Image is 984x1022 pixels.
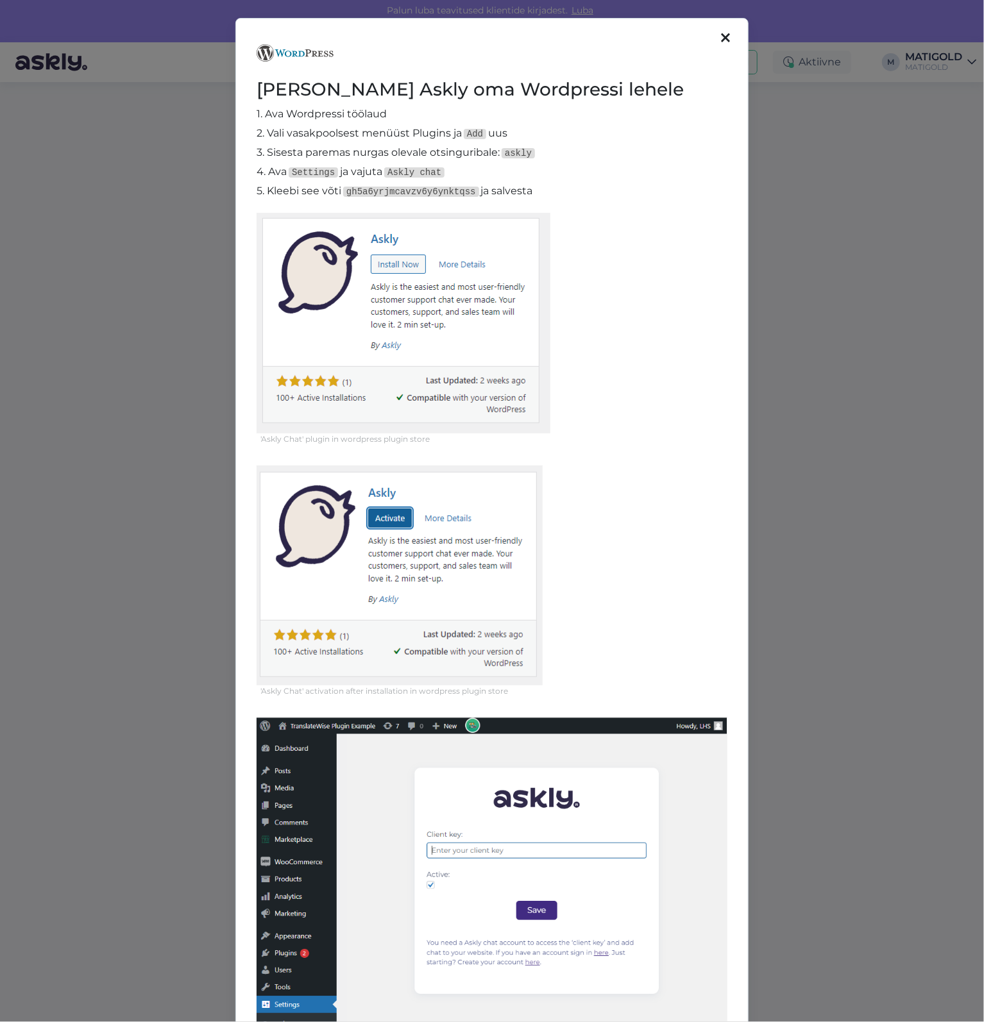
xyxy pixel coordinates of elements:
[384,167,445,178] code: Askly chat
[343,187,479,197] code: gh5a6yrjmcavzv6y6ynktqss
[257,44,334,62] img: Wordpress
[464,129,486,139] code: Add
[257,126,727,141] p: 2. Vali vasakpoolsest menüüst Plugins ja uus
[502,148,535,158] code: askly
[257,183,727,199] p: 5. Kleebi see võti ja salvesta
[257,145,727,160] p: 3. Sisesta paremas nurgas olevale otsinguribale:
[257,77,727,101] h2: [PERSON_NAME] Askly oma Wordpressi lehele
[257,106,727,122] p: 1. Ava Wordpressi töölaud
[257,465,543,685] img: Wordpress step 2
[289,167,338,178] code: Settings
[260,433,727,445] figcaption: 'Askly Chat' plugin in wordpress plugin store
[257,164,727,180] p: 4. Ava ja vajuta
[260,685,727,697] figcaption: 'Askly Chat' activation after installation in wordpress plugin store
[257,213,550,433] img: Wordpress step 1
